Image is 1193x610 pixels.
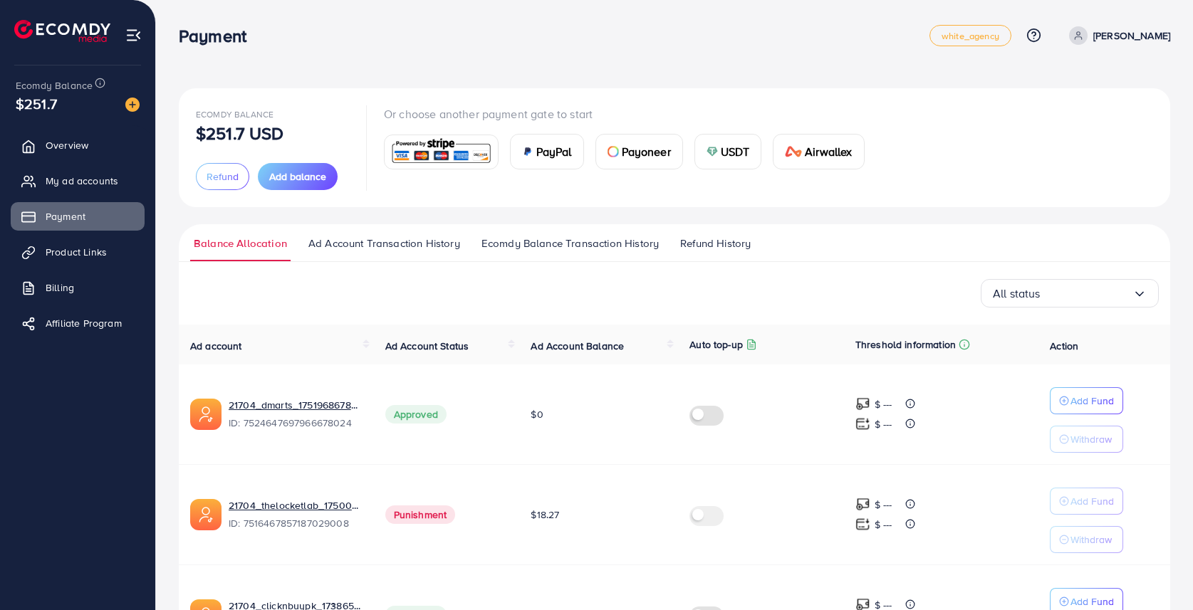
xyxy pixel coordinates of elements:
span: Ecomdy Balance [16,78,93,93]
a: card [384,135,499,169]
span: Ad Account Balance [531,339,624,353]
span: Punishment [385,505,456,524]
img: top-up amount [855,396,870,411]
span: Refund History [680,236,751,251]
p: Add Fund [1070,392,1114,409]
p: $ --- [875,496,892,513]
p: [PERSON_NAME] [1093,27,1170,44]
img: card [522,146,533,157]
span: My ad accounts [46,174,118,188]
span: Add balance [269,169,326,184]
p: Withdraw [1070,431,1112,448]
a: cardPayoneer [595,134,683,169]
img: top-up amount [855,416,870,431]
img: card [608,146,619,157]
img: logo [14,20,110,42]
p: Threshold information [855,336,956,353]
a: Billing [11,273,145,302]
span: Ad account [190,339,242,353]
img: card [707,146,718,157]
span: Affiliate Program [46,316,122,330]
span: Balance Allocation [194,236,287,251]
h3: Payment [179,26,258,46]
span: ID: 7516467857187029008 [229,516,363,530]
a: 21704_dmarts_1751968678379 [229,398,363,412]
img: image [125,98,140,112]
p: Or choose another payment gate to start [384,105,876,122]
span: All status [993,283,1041,305]
button: Add Fund [1050,488,1123,515]
span: Ecomdy Balance [196,108,273,120]
a: [PERSON_NAME] [1063,26,1170,45]
span: Overview [46,138,88,152]
span: Billing [46,280,74,295]
span: Payoneer [622,143,671,160]
p: $ --- [875,516,892,533]
img: top-up amount [855,517,870,532]
img: card [389,137,494,167]
span: Payment [46,209,85,224]
a: Payment [11,202,145,231]
button: Add balance [258,163,338,190]
a: Affiliate Program [11,309,145,337]
input: Search for option [1041,283,1132,305]
span: white_agency [942,31,999,41]
img: menu [125,27,142,43]
span: Action [1050,339,1078,353]
div: <span class='underline'>21704_dmarts_1751968678379</span></br>7524647697966678024 [229,398,363,431]
span: Airwallex [805,143,852,160]
span: Ad Account Transaction History [308,236,460,251]
img: top-up amount [855,497,870,512]
span: $18.27 [531,508,559,522]
span: Product Links [46,245,107,259]
p: $ --- [875,396,892,413]
span: PayPal [536,143,572,160]
p: $ --- [875,416,892,433]
iframe: Chat [1132,546,1182,599]
a: cardPayPal [510,134,584,169]
button: Add Fund [1050,387,1123,414]
button: Refund [196,163,249,190]
a: white_agency [929,25,1011,46]
a: My ad accounts [11,167,145,195]
button: Withdraw [1050,526,1123,553]
p: Withdraw [1070,531,1112,548]
p: Auto top-up [689,336,743,353]
img: ic-ads-acc.e4c84228.svg [190,499,222,530]
span: Ad Account Status [385,339,469,353]
img: ic-ads-acc.e4c84228.svg [190,399,222,430]
div: Search for option [981,279,1159,307]
span: $251.7 [16,93,57,114]
a: Overview [11,131,145,159]
span: Ecomdy Balance Transaction History [481,236,659,251]
p: Add Fund [1070,593,1114,610]
button: Withdraw [1050,426,1123,453]
p: Add Fund [1070,493,1114,510]
span: ID: 7524647697966678024 [229,416,363,430]
a: cardAirwallex [773,134,864,169]
span: Approved [385,405,447,424]
span: $0 [531,407,543,421]
div: <span class='underline'>21704_thelocketlab_1750064069407</span></br>7516467857187029008 [229,498,363,531]
a: Product Links [11,238,145,266]
span: USDT [721,143,750,160]
a: 21704_thelocketlab_1750064069407 [229,498,363,512]
img: card [785,146,802,157]
p: $251.7 USD [196,125,284,142]
span: Refund [207,169,239,184]
a: cardUSDT [694,134,762,169]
